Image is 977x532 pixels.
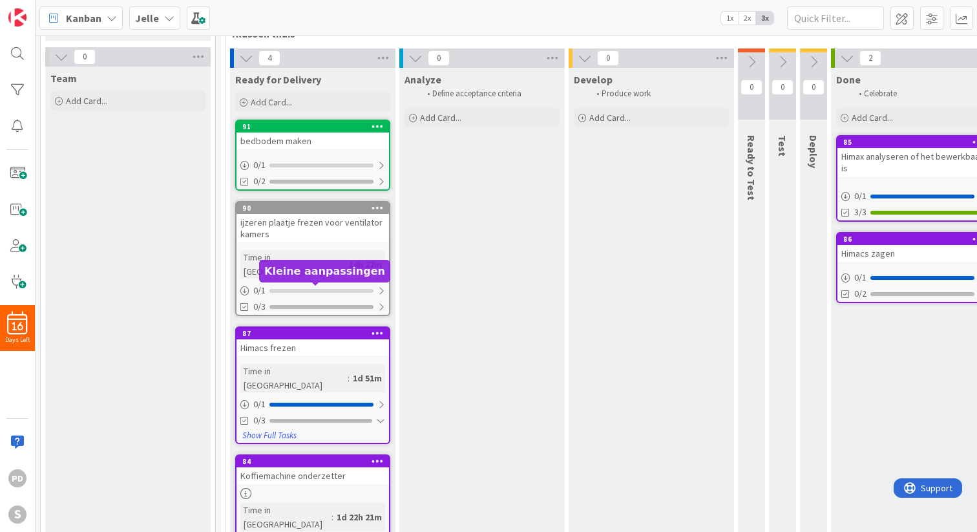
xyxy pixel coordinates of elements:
[236,456,389,467] div: 84
[854,206,867,219] span: 3/3
[8,505,26,524] div: S
[574,73,613,86] span: Develop
[589,89,727,99] li: Produce work
[236,282,389,299] div: 0/1
[741,80,762,95] span: 0
[253,158,266,172] span: 0 / 1
[27,2,59,17] span: Support
[350,371,385,385] div: 1d 51m
[236,202,389,214] div: 90
[854,287,867,301] span: 0/2
[235,326,390,444] a: 87Himacs frezenTime in [GEOGRAPHIC_DATA]:1d 51m0/10/3Show Full Tasks
[66,10,101,26] span: Kanban
[854,271,867,284] span: 0 / 1
[253,300,266,314] span: 0/3
[346,257,385,271] div: 14h 22m
[236,339,389,356] div: Himacs frezen
[772,80,793,95] span: 0
[253,398,266,411] span: 0 / 1
[235,73,321,86] span: Ready for Delivery
[420,89,558,99] li: Define acceptance criteria
[50,72,77,85] span: Team
[859,50,881,66] span: 2
[756,12,773,25] span: 3x
[240,250,344,279] div: Time in [GEOGRAPHIC_DATA]
[721,12,739,25] span: 1x
[236,214,389,242] div: ijzeren plaatje frezen voor ventilator kamers
[420,112,461,123] span: Add Card...
[236,328,389,339] div: 87
[589,112,631,123] span: Add Card...
[739,12,756,25] span: 2x
[253,284,266,297] span: 0 / 1
[236,467,389,484] div: Koffiemachine onderzetter
[242,429,297,443] button: Show Full Tasks
[235,201,390,316] a: 90ijzeren plaatje frezen voor ventilator kamersTime in [GEOGRAPHIC_DATA]:14h 22m0/10/3
[236,157,389,173] div: 0/1
[236,202,389,242] div: 90ijzeren plaatje frezen voor ventilator kamers
[597,50,619,66] span: 0
[836,73,861,86] span: Done
[236,133,389,149] div: bedbodem maken
[251,96,292,108] span: Add Card...
[258,50,280,66] span: 4
[348,371,350,385] span: :
[135,12,159,25] b: Jelle
[253,175,266,188] span: 0/2
[264,265,385,277] h5: Kleine aanpassingen
[242,329,389,338] div: 87
[242,204,389,213] div: 90
[242,457,389,466] div: 84
[344,257,346,271] span: :
[333,510,385,524] div: 1d 22h 21m
[242,122,389,131] div: 91
[236,396,389,412] div: 0/1
[235,120,390,191] a: 91bedbodem maken0/10/2
[66,95,107,107] span: Add Card...
[253,414,266,427] span: 0/3
[745,135,758,200] span: Ready to Test
[236,121,389,149] div: 91bedbodem maken
[404,73,441,86] span: Analyze
[803,80,825,95] span: 0
[8,469,26,487] div: pd
[331,510,333,524] span: :
[776,135,789,156] span: Test
[428,50,450,66] span: 0
[807,135,820,168] span: Deploy
[852,112,893,123] span: Add Card...
[236,456,389,484] div: 84Koffiemachine onderzetter
[236,328,389,356] div: 87Himacs frezen
[12,322,23,331] span: 16
[240,503,331,531] div: Time in [GEOGRAPHIC_DATA]
[240,364,348,392] div: Time in [GEOGRAPHIC_DATA]
[854,189,867,203] span: 0 / 1
[787,6,884,30] input: Quick Filter...
[236,121,389,133] div: 91
[8,8,26,27] img: Visit kanbanzone.com
[74,49,96,65] span: 0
